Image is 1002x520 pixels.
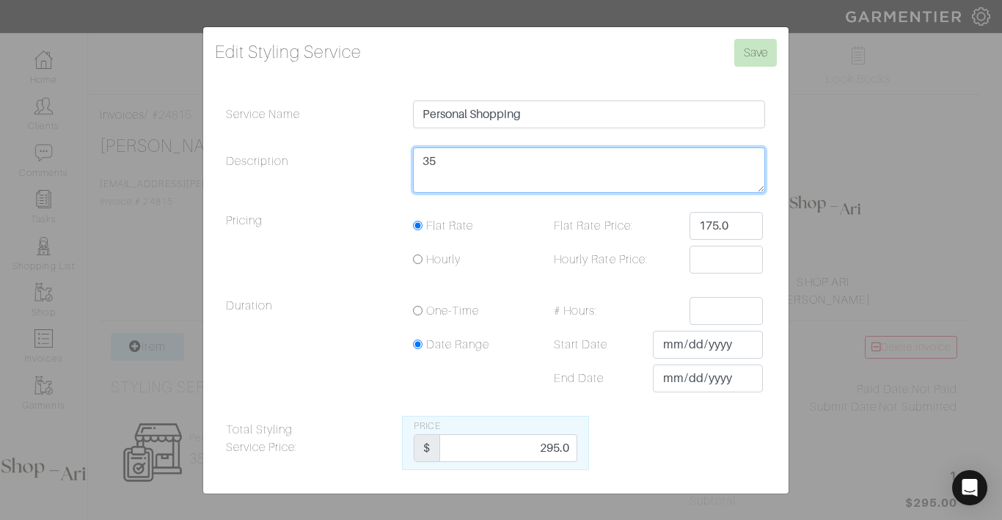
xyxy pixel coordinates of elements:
label: Service Name [215,100,402,136]
label: Hourly Rate Price: [543,246,690,274]
label: Flat Rate [426,217,473,235]
div: $ [414,434,440,462]
span: Price [414,421,441,431]
label: Date Range [426,336,490,354]
label: Hourly [426,251,461,268]
label: # Hours: [543,297,690,325]
textarea: 35 [413,147,766,193]
input: Save [734,39,777,67]
label: Total Styling Service Price: [215,416,402,470]
label: End Date [543,365,653,392]
legend: Duration [215,297,402,404]
label: Description [215,147,402,200]
label: One-Time [426,302,479,320]
h4: Edit Styling Service [215,39,777,65]
div: Open Intercom Messenger [952,470,987,505]
label: Start Date [543,331,653,359]
label: Flat Rate Price: [543,212,690,240]
legend: Pricing [215,212,402,285]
